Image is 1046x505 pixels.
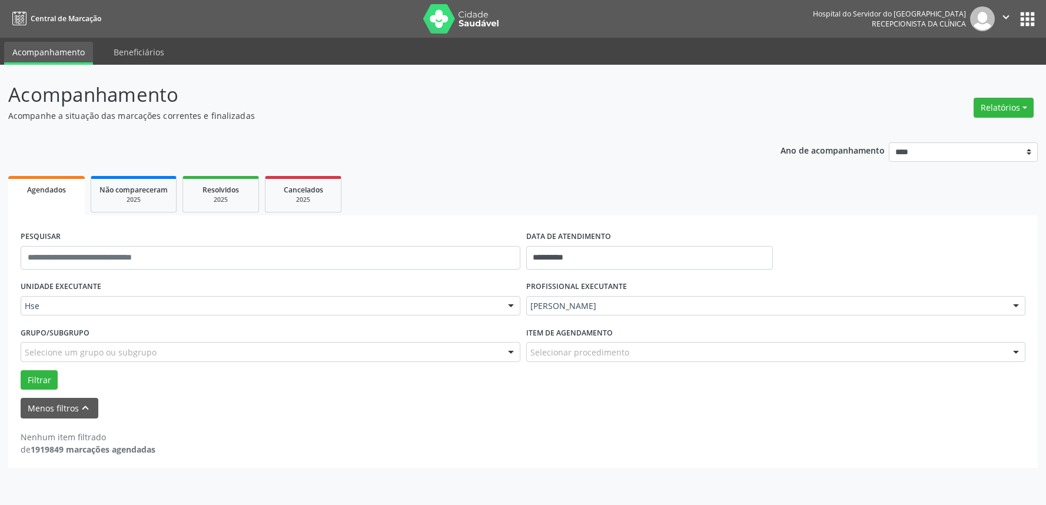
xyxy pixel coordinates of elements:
[21,398,98,418] button: Menos filtroskeyboard_arrow_up
[526,324,613,342] label: Item de agendamento
[31,444,155,455] strong: 1919849 marcações agendadas
[526,228,611,246] label: DATA DE ATENDIMENTO
[202,185,239,195] span: Resolvidos
[999,11,1012,24] i: 
[530,300,1002,312] span: [PERSON_NAME]
[21,278,101,296] label: UNIDADE EXECUTANTE
[79,401,92,414] i: keyboard_arrow_up
[526,278,627,296] label: PROFISSIONAL EXECUTANTE
[8,80,729,109] p: Acompanhamento
[99,185,168,195] span: Não compareceram
[872,19,966,29] span: Recepcionista da clínica
[995,6,1017,31] button: 
[21,370,58,390] button: Filtrar
[974,98,1034,118] button: Relatórios
[8,9,101,28] a: Central de Marcação
[27,185,66,195] span: Agendados
[21,431,155,443] div: Nenhum item filtrado
[1017,9,1038,29] button: apps
[21,228,61,246] label: PESQUISAR
[8,109,729,122] p: Acompanhe a situação das marcações correntes e finalizadas
[191,195,250,204] div: 2025
[31,14,101,24] span: Central de Marcação
[21,324,89,342] label: Grupo/Subgrupo
[284,185,323,195] span: Cancelados
[25,300,496,312] span: Hse
[274,195,333,204] div: 2025
[25,346,157,358] span: Selecione um grupo ou subgrupo
[105,42,172,62] a: Beneficiários
[99,195,168,204] div: 2025
[530,346,629,358] span: Selecionar procedimento
[21,443,155,456] div: de
[970,6,995,31] img: img
[813,9,966,19] div: Hospital do Servidor do [GEOGRAPHIC_DATA]
[4,42,93,65] a: Acompanhamento
[781,142,885,157] p: Ano de acompanhamento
